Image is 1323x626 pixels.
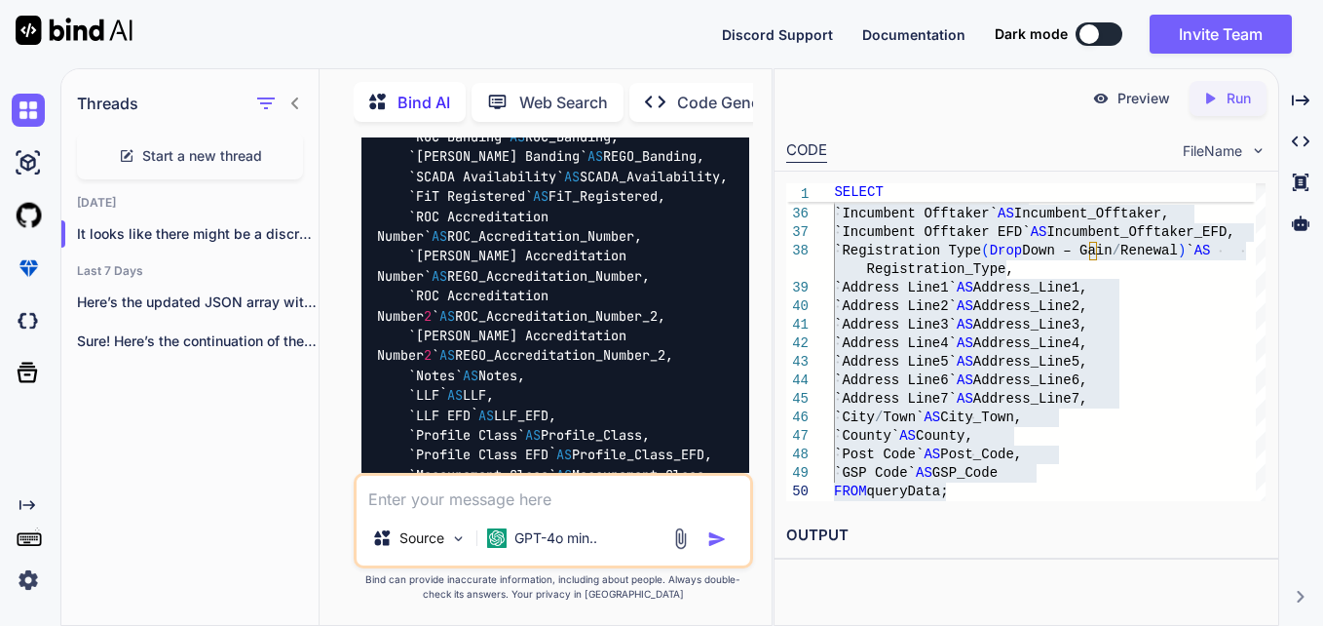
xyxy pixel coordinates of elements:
[834,391,957,407] span: `Address Line7`
[834,184,883,200] span: SELECT
[973,372,1088,388] span: Address_Line6,
[973,317,1088,333] span: Address_Line3,
[941,447,1023,462] span: Post_Code,
[786,297,809,316] div: 40
[12,564,45,597] img: settings
[1023,243,1113,258] span: Down – Gain
[1150,15,1292,54] button: Invite Team
[834,298,957,314] span: `Address Line2`
[463,367,478,384] span: AS
[834,428,899,444] span: `County`
[1047,224,1235,240] span: Incumbent_Offtaker_EFD,
[867,261,1014,277] span: Registration_Type,
[61,263,319,279] h2: Last 7 Days
[514,528,597,548] p: GPT-4o min..
[941,410,1023,425] span: City_Town,
[397,91,450,114] p: Bind AI
[957,354,973,370] span: AS
[786,353,809,372] div: 43
[786,223,809,242] div: 37
[556,447,572,464] span: AS
[957,335,973,351] span: AS
[786,242,809,260] div: 38
[487,528,507,548] img: GPT-4o mini
[998,206,1014,221] span: AS
[354,572,754,602] p: Bind can provide inaccurate information, including about people. Always double-check its answers....
[834,372,957,388] span: `Address Line6`
[900,428,917,444] span: AS
[1194,243,1211,258] span: AS
[834,224,1031,240] span: `Incumbent Offtaker EFD`
[786,483,809,501] div: 50
[867,484,949,499] span: queryData;
[995,24,1068,44] span: Dark mode
[973,335,1088,351] span: Address_Line4,
[925,410,941,425] span: AS
[519,91,608,114] p: Web Search
[908,187,925,203] span: AS
[932,465,998,481] span: GSP_Code
[775,513,1277,559] h2: OUTPUT
[990,243,1023,258] span: Drop
[862,24,965,45] button: Documentation
[834,447,924,462] span: `Post Code`
[525,426,541,444] span: AS
[925,187,990,203] span: MOP_EFD,
[707,529,727,549] img: icon
[786,409,809,427] div: 46
[875,410,883,425] span: /
[587,148,603,166] span: AS
[786,185,809,204] span: 1
[786,427,809,446] div: 47
[1250,142,1266,159] img: chevron down
[834,187,908,203] span: `MOP EFD`
[925,447,941,462] span: AS
[1120,243,1178,258] span: Renewal
[722,24,833,45] button: Discord Support
[399,528,444,548] p: Source
[432,267,447,285] span: AS
[973,354,1088,370] span: Address_Line5,
[1014,206,1170,221] span: Incumbent_Offtaker,
[1187,243,1194,258] span: `
[834,243,981,258] span: `Registration Type
[12,199,45,232] img: githubLight
[1227,89,1251,108] p: Run
[786,205,809,223] div: 36
[478,407,494,424] span: AS
[1031,224,1047,240] span: AS
[722,26,833,43] span: Discord Support
[510,128,525,145] span: AS
[12,146,45,179] img: ai-studio
[142,146,262,166] span: Start a new thread
[1113,243,1120,258] span: /
[834,317,957,333] span: `Address Line3`
[957,298,973,314] span: AS
[786,372,809,390] div: 44
[973,391,1088,407] span: Address_Line7,
[862,26,965,43] span: Documentation
[450,530,467,547] img: Pick Models
[786,139,827,163] div: CODE
[669,528,692,550] img: attachment
[447,387,463,405] span: AS
[786,316,809,334] div: 41
[1117,89,1170,108] p: Preview
[973,280,1088,295] span: Address_Line1,
[834,410,875,425] span: `City
[564,168,580,185] span: AS
[556,466,572,484] span: AS
[439,347,455,365] span: AS
[12,94,45,127] img: chat
[12,252,45,285] img: premium
[786,279,809,297] div: 39
[957,280,973,295] span: AS
[533,188,548,206] span: AS
[77,293,319,312] p: Here’s the updated JSON array with the...
[834,335,957,351] span: `Address Line4`
[77,92,138,115] h1: Threads
[916,465,932,481] span: AS
[61,195,319,211] h2: [DATE]
[1183,141,1242,161] span: FileName
[834,465,916,481] span: `GSP Code`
